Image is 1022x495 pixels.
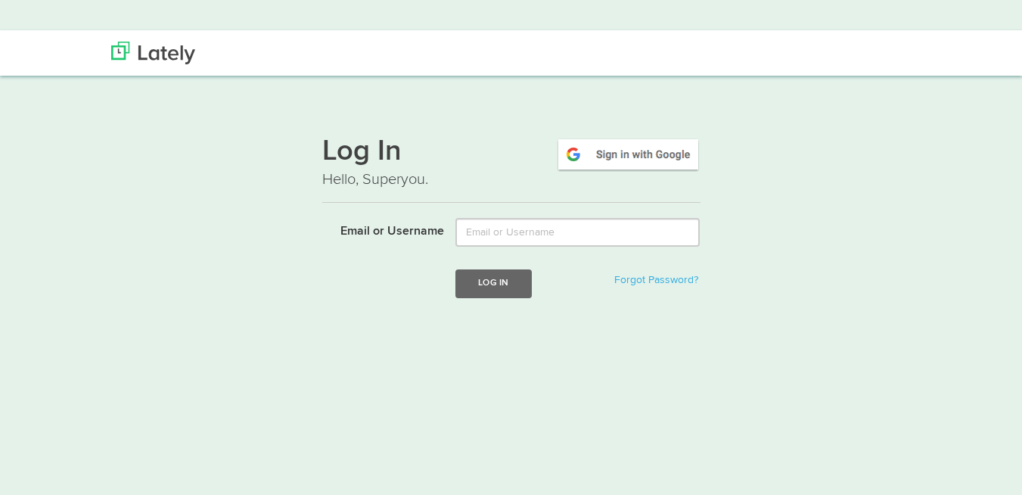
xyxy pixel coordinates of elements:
[111,42,195,64] img: Lately
[455,269,531,297] button: Log In
[614,275,698,285] a: Forgot Password?
[322,169,700,191] p: Hello, Superyou.
[322,137,700,169] h1: Log In
[455,218,700,247] input: Email or Username
[556,137,700,172] img: google-signin.png
[311,218,445,241] label: Email or Username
